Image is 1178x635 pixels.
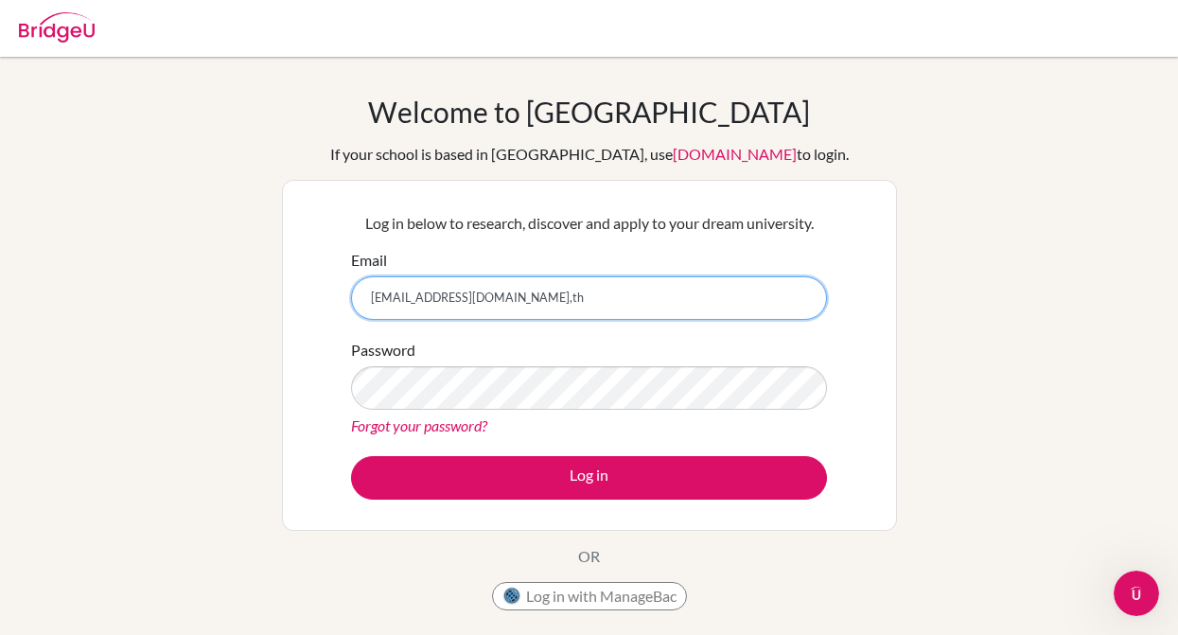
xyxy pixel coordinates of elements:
h1: Welcome to [GEOGRAPHIC_DATA] [368,95,810,129]
p: OR [578,545,600,568]
button: Log in [351,456,827,500]
p: Log in below to research, discover and apply to your dream university. [351,212,827,235]
label: Email [351,249,387,272]
button: Log in with ManageBac [492,582,687,610]
img: Bridge-U [19,12,95,43]
a: Forgot your password? [351,416,487,434]
div: If your school is based in [GEOGRAPHIC_DATA], use to login. [330,143,849,166]
iframe: Intercom live chat [1114,571,1159,616]
a: [DOMAIN_NAME] [673,145,797,163]
label: Password [351,339,415,362]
